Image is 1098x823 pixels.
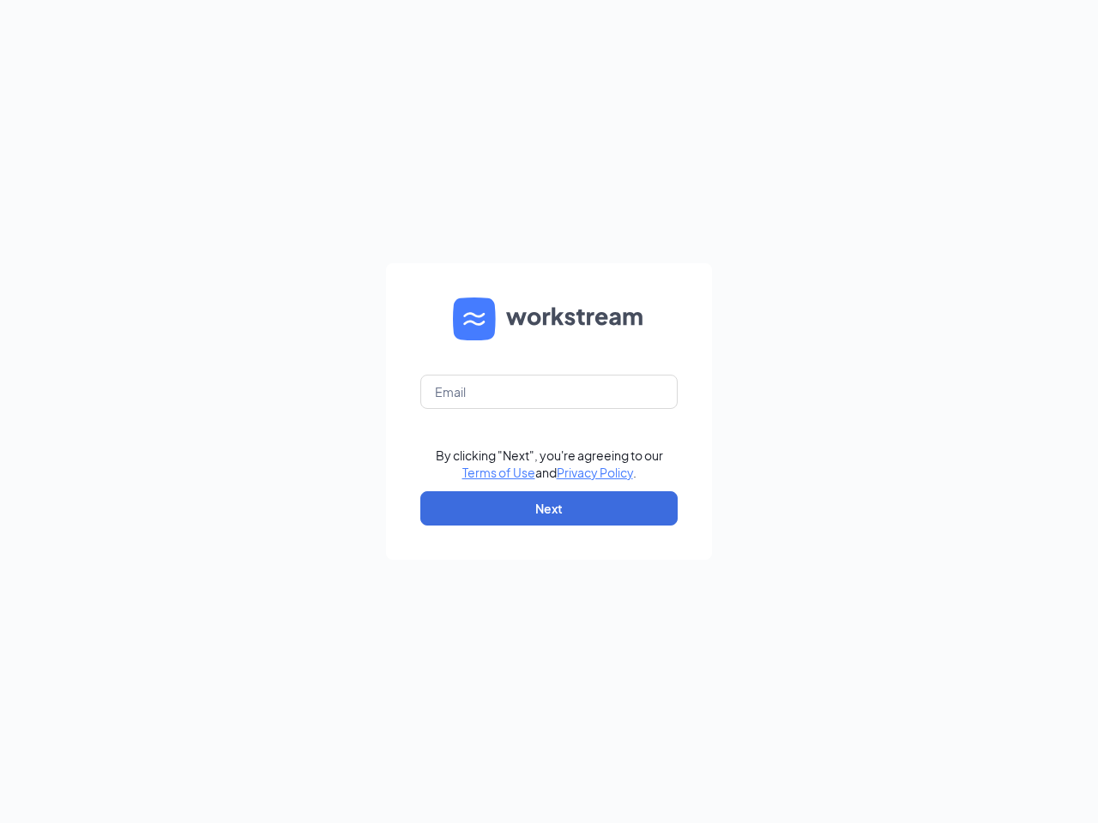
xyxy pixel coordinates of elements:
img: WS logo and Workstream text [453,297,645,340]
a: Privacy Policy [557,465,633,480]
button: Next [420,491,678,526]
div: By clicking "Next", you're agreeing to our and . [436,447,663,481]
input: Email [420,375,678,409]
a: Terms of Use [462,465,535,480]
